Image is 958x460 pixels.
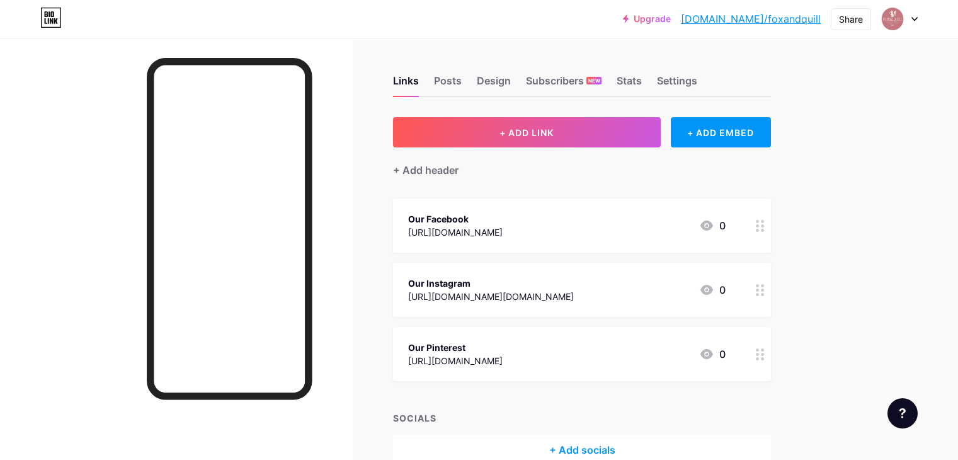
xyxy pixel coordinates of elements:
[499,127,554,138] span: + ADD LINK
[617,73,642,96] div: Stats
[434,73,462,96] div: Posts
[699,282,726,297] div: 0
[408,341,503,354] div: Our Pinterest
[393,411,771,425] div: SOCIALS
[681,11,821,26] a: [DOMAIN_NAME]/foxandquill
[408,212,503,226] div: Our Facebook
[393,163,459,178] div: + Add header
[881,7,904,31] img: foxandquill
[408,277,574,290] div: Our Instagram
[699,218,726,233] div: 0
[623,14,671,24] a: Upgrade
[408,354,503,367] div: [URL][DOMAIN_NAME]
[408,290,574,303] div: [URL][DOMAIN_NAME][DOMAIN_NAME]
[657,73,697,96] div: Settings
[393,73,419,96] div: Links
[408,226,503,239] div: [URL][DOMAIN_NAME]
[588,77,600,84] span: NEW
[393,117,661,147] button: + ADD LINK
[526,73,602,96] div: Subscribers
[699,347,726,362] div: 0
[477,73,511,96] div: Design
[671,117,771,147] div: + ADD EMBED
[839,13,863,26] div: Share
